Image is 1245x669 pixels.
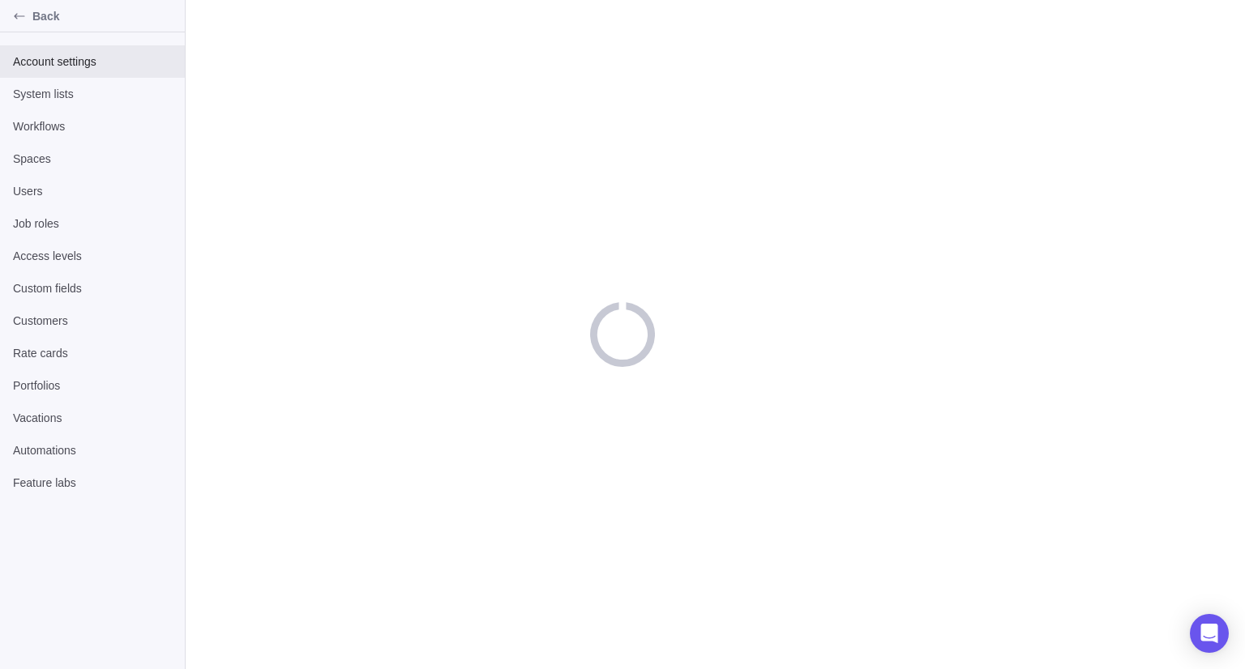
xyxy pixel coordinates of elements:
span: Workflows [13,118,172,134]
span: Users [13,183,172,199]
span: Custom fields [13,280,172,296]
span: Access levels [13,248,172,264]
span: System lists [13,86,172,102]
span: Job roles [13,215,172,232]
span: Rate cards [13,345,172,361]
span: Portfolios [13,377,172,394]
span: Feature labs [13,475,172,491]
div: Open Intercom Messenger [1190,614,1229,653]
span: Vacations [13,410,172,426]
span: Spaces [13,151,172,167]
span: Account settings [13,53,172,70]
span: Automations [13,442,172,458]
span: Back [32,8,178,24]
div: loading [590,302,655,367]
span: Customers [13,313,172,329]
